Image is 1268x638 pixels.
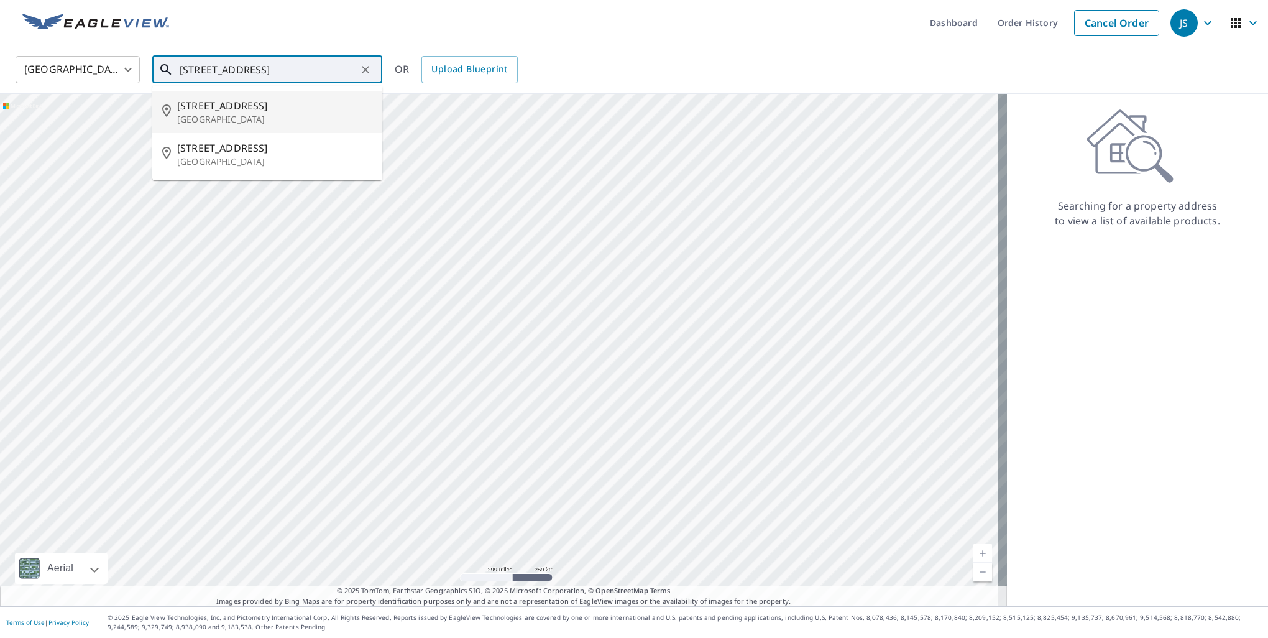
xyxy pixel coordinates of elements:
[595,586,648,595] a: OpenStreetMap
[177,98,372,113] span: [STREET_ADDRESS]
[15,553,108,584] div: Aerial
[973,563,992,581] a: Current Level 5, Zoom Out
[6,618,45,627] a: Terms of Use
[180,52,357,87] input: Search by address or latitude-longitude
[16,52,140,87] div: [GEOGRAPHIC_DATA]
[48,618,89,627] a: Privacy Policy
[44,553,77,584] div: Aerial
[973,544,992,563] a: Current Level 5, Zoom In
[1054,198,1221,228] p: Searching for a property address to view a list of available products.
[1074,10,1159,36] a: Cancel Order
[395,56,518,83] div: OR
[177,155,372,168] p: [GEOGRAPHIC_DATA]
[177,141,372,155] span: [STREET_ADDRESS]
[108,613,1262,632] p: © 2025 Eagle View Technologies, Inc. and Pictometry International Corp. All Rights Reserved. Repo...
[357,61,374,78] button: Clear
[421,56,517,83] a: Upload Blueprint
[22,14,169,32] img: EV Logo
[6,619,89,626] p: |
[650,586,671,595] a: Terms
[177,113,372,126] p: [GEOGRAPHIC_DATA]
[1170,9,1198,37] div: JS
[337,586,671,596] span: © 2025 TomTom, Earthstar Geographics SIO, © 2025 Microsoft Corporation, ©
[431,62,507,77] span: Upload Blueprint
